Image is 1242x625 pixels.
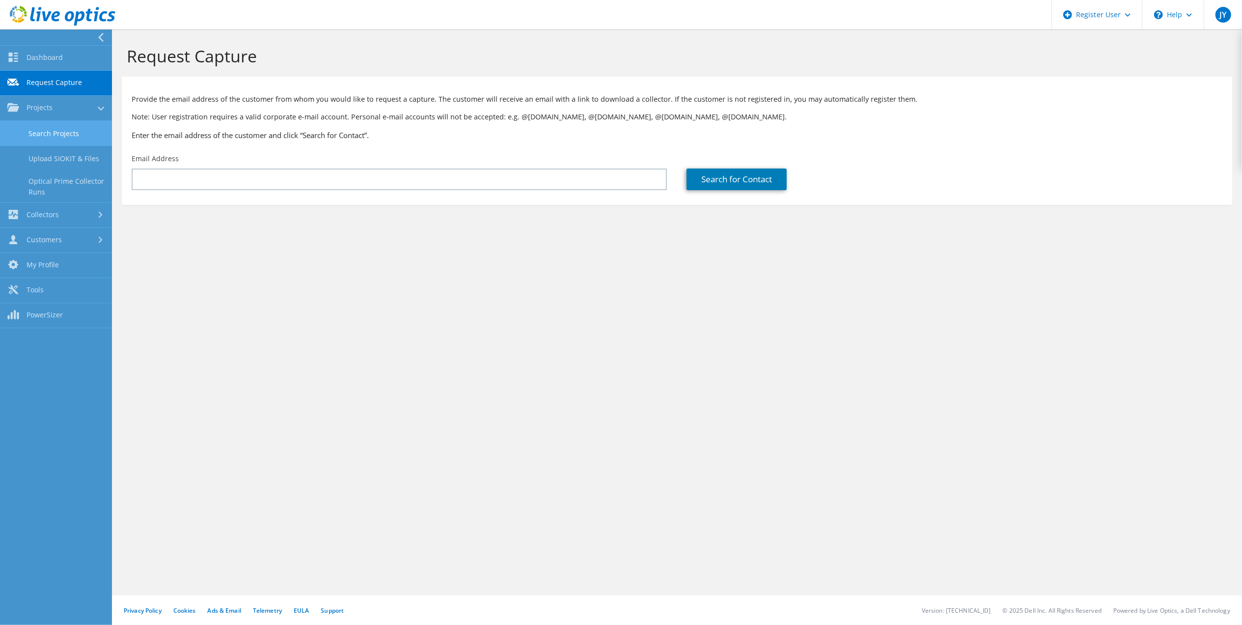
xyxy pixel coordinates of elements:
h3: Enter the email address of the customer and click “Search for Contact”. [132,130,1222,141]
svg: \n [1154,10,1163,19]
a: Cookies [173,606,196,615]
a: EULA [294,606,309,615]
a: Support [321,606,344,615]
label: Email Address [132,154,179,164]
a: Ads & Email [208,606,241,615]
h1: Request Capture [127,46,1222,66]
li: Version: [TECHNICAL_ID] [922,606,991,615]
a: Telemetry [253,606,282,615]
a: Search for Contact [687,169,787,190]
p: Provide the email address of the customer from whom you would like to request a capture. The cust... [132,94,1222,105]
p: Note: User registration requires a valid corporate e-mail account. Personal e-mail accounts will ... [132,112,1222,122]
a: Privacy Policy [124,606,162,615]
li: Powered by Live Optics, a Dell Technology [1113,606,1230,615]
li: © 2025 Dell Inc. All Rights Reserved [1003,606,1102,615]
span: JY [1215,7,1231,23]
